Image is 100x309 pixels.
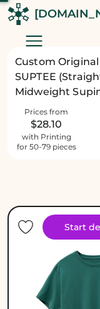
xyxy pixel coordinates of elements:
[7,3,29,25] img: Rendered Logo - Screens
[24,107,68,117] div: Prices from
[17,132,76,152] div: with Printing for 50-79 pieces
[15,117,77,132] div: $28.10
